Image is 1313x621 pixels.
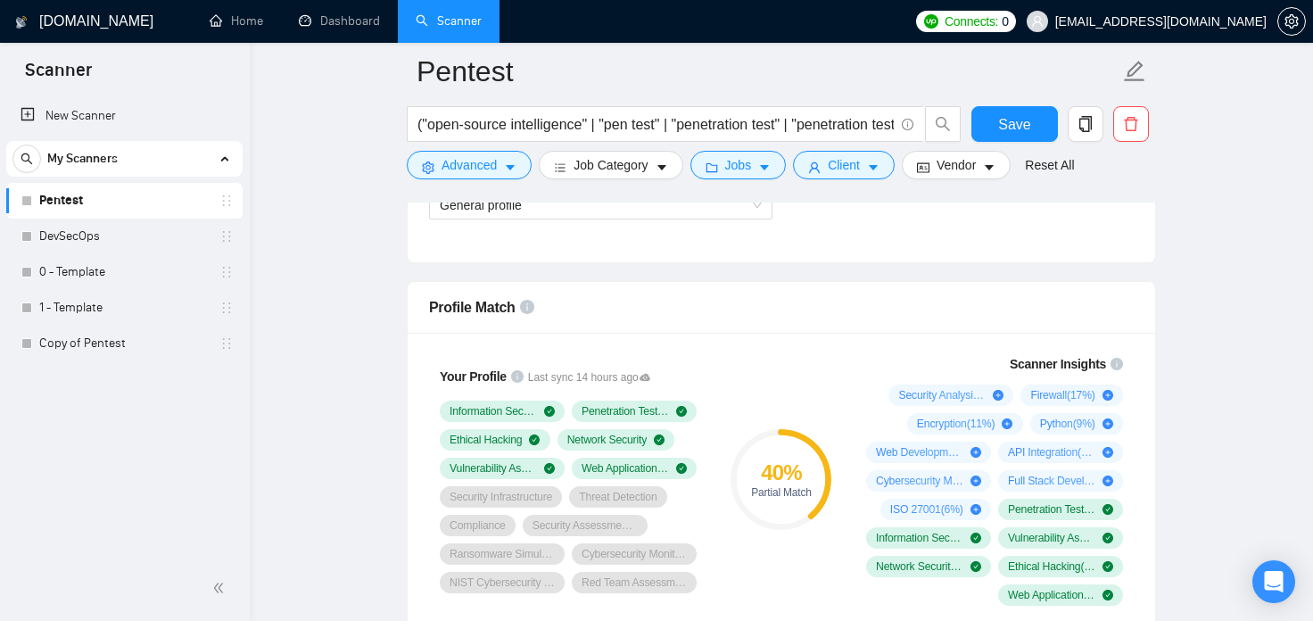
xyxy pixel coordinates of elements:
[544,406,555,417] span: check-circle
[6,141,243,361] li: My Scanners
[970,561,981,572] span: check-circle
[1113,106,1149,142] button: delete
[440,198,522,212] span: General profile
[504,161,516,174] span: caret-down
[917,161,929,174] span: idcard
[937,155,976,175] span: Vendor
[731,487,831,498] div: Partial Match
[890,502,963,517] span: ISO 27001 ( 6 %)
[1008,531,1095,545] span: Vulnerability Assessment ( 54 %)
[39,326,209,361] a: Copy of Pentest
[1278,14,1305,29] span: setting
[902,119,913,130] span: info-circle
[520,300,534,314] span: info-circle
[440,369,507,384] span: Your Profile
[39,183,209,219] a: Pentest
[1008,559,1095,574] span: Ethical Hacking ( 11 %)
[450,461,537,476] span: Vulnerability Assessment
[219,265,234,279] span: holder
[808,161,821,174] span: user
[676,406,687,417] span: check-circle
[758,161,771,174] span: caret-down
[925,106,961,142] button: search
[567,433,647,447] span: Network Security
[528,369,651,386] span: Last sync 14 hours ago
[1102,533,1113,543] span: check-circle
[582,547,687,561] span: Cybersecurity Monitoring
[450,404,537,418] span: Information Security
[1002,418,1012,429] span: plus-circle
[970,504,981,515] span: plus-circle
[579,490,656,504] span: Threat Detection
[582,461,669,476] span: Web Application Security
[876,474,963,488] span: Cybersecurity Management ( 6 %)
[983,161,995,174] span: caret-down
[1008,502,1095,517] span: Penetration Testing ( 66 %)
[417,49,1119,94] input: Scanner name...
[39,290,209,326] a: 1 - Template
[422,161,434,174] span: setting
[1008,445,1095,460] span: API Integration ( 6 %)
[407,151,532,179] button: settingAdvancedcaret-down
[39,219,209,254] a: DevSecOps
[219,229,234,244] span: holder
[450,575,555,590] span: NIST Cybersecurity Framework
[21,98,228,134] a: New Scanner
[725,155,752,175] span: Jobs
[876,445,963,460] span: Web Development ( 9 %)
[971,106,1058,142] button: Save
[47,141,118,177] span: My Scanners
[1111,358,1123,370] span: info-circle
[529,435,540,445] span: check-circle
[970,447,981,458] span: plus-circle
[793,151,895,179] button: userClientcaret-down
[450,518,506,533] span: Compliance
[1277,7,1306,36] button: setting
[442,155,497,175] span: Advanced
[450,433,522,447] span: Ethical Hacking
[731,462,831,484] div: 40 %
[544,463,555,474] span: check-circle
[926,116,960,132] span: search
[945,12,998,31] span: Connects:
[450,490,552,504] span: Security Infrastructure
[1114,116,1148,132] span: delete
[429,300,516,315] span: Profile Match
[15,8,28,37] img: logo
[13,153,40,165] span: search
[1002,12,1009,31] span: 0
[1068,106,1103,142] button: copy
[210,13,263,29] a: homeHome
[1008,474,1095,488] span: Full Stack Development ( 6 %)
[11,57,106,95] span: Scanner
[998,113,1030,136] span: Save
[1025,155,1074,175] a: Reset All
[533,518,638,533] span: Security Assessment & Testing
[706,161,718,174] span: folder
[1102,418,1113,429] span: plus-circle
[1102,504,1113,515] span: check-circle
[1031,15,1044,28] span: user
[656,161,668,174] span: caret-down
[1102,390,1113,401] span: plus-circle
[676,463,687,474] span: check-circle
[1008,588,1095,602] span: Web Application Security ( 11 %)
[219,336,234,351] span: holder
[1010,358,1106,370] span: Scanner Insights
[554,161,566,174] span: bars
[1102,590,1113,600] span: check-circle
[993,390,1003,401] span: plus-circle
[1102,447,1113,458] span: plus-circle
[970,533,981,543] span: check-circle
[898,388,986,402] span: Security Analysis ( 20 %)
[417,113,894,136] input: Search Freelance Jobs...
[511,370,524,383] span: info-circle
[1277,14,1306,29] a: setting
[1102,476,1113,486] span: plus-circle
[1123,60,1146,83] span: edit
[690,151,787,179] button: folderJobscaret-down
[574,155,648,175] span: Job Category
[582,404,669,418] span: Penetration Testing
[917,417,995,431] span: Encryption ( 11 %)
[902,151,1011,179] button: idcardVendorcaret-down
